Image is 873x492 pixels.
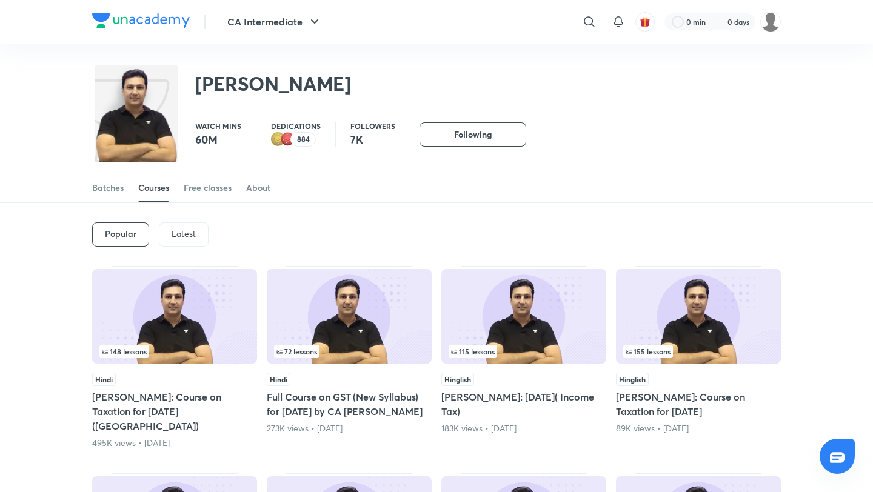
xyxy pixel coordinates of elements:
img: avatar [640,16,651,27]
span: Hinglish [441,373,474,386]
div: left [99,345,250,358]
button: avatar [635,12,655,32]
div: infocontainer [449,345,599,358]
div: Batches [92,182,124,194]
img: Thumbnail [441,269,606,364]
div: infosection [449,345,599,358]
span: Following [454,128,492,141]
span: Hindi [267,373,290,386]
img: class [95,68,178,164]
img: Company Logo [92,13,190,28]
div: left [623,345,774,358]
button: Following [420,122,526,147]
p: Latest [172,229,196,239]
div: Sankalp: Course on Taxation for November, 2023 [616,266,781,449]
div: Courses [138,182,169,194]
div: Free classes [184,182,232,194]
div: infocontainer [623,345,774,358]
p: 60M [195,132,241,147]
div: 273K views • 1 year ago [267,422,432,434]
img: educator badge1 [281,132,295,147]
h5: [PERSON_NAME]: [DATE]( Income Tax) [441,390,606,419]
h6: Popular [105,229,136,239]
div: 495K views • 1 year ago [92,437,257,449]
div: Full Course on GST (New Syllabus) for May 2024 by CA Arvind Tuli [267,266,432,449]
div: infosection [623,345,774,358]
p: 7K [350,132,395,147]
div: infosection [274,345,424,358]
button: CA Intermediate [220,10,329,34]
div: Sankalp: Nov 24( Income Tax) [441,266,606,449]
img: Thumbnail [267,269,432,364]
img: Thumbnail [92,269,257,364]
span: 115 lessons [451,348,495,355]
div: 89K views • 2 years ago [616,422,781,434]
a: Free classes [184,173,232,202]
div: 183K views • 1 year ago [441,422,606,434]
p: 884 [297,135,310,144]
div: left [449,345,599,358]
h2: [PERSON_NAME] [195,71,351,96]
h5: [PERSON_NAME]: Course on Taxation for [DATE] ([GEOGRAPHIC_DATA]) [92,390,257,433]
span: Hinglish [616,373,649,386]
div: infosection [99,345,250,358]
span: 148 lessons [102,348,147,355]
div: left [274,345,424,358]
span: Hindi [92,373,116,386]
p: Followers [350,122,395,130]
div: infocontainer [99,345,250,358]
div: infocontainer [274,345,424,358]
div: Sankalp: Course on Taxation for May, 2024 (New Syllabus) [92,266,257,449]
div: About [246,182,270,194]
span: 72 lessons [276,348,317,355]
img: educator badge2 [271,132,286,147]
a: Courses [138,173,169,202]
h5: Full Course on GST (New Syllabus) for [DATE] by CA [PERSON_NAME] [267,390,432,419]
p: Dedications [271,122,321,130]
p: Watch mins [195,122,241,130]
img: Jyoti [760,12,781,32]
img: streak [713,16,725,28]
a: Company Logo [92,13,190,31]
a: About [246,173,270,202]
img: Thumbnail [616,269,781,364]
span: 155 lessons [626,348,671,355]
a: Batches [92,173,124,202]
h5: [PERSON_NAME]: Course on Taxation for [DATE] [616,390,781,419]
